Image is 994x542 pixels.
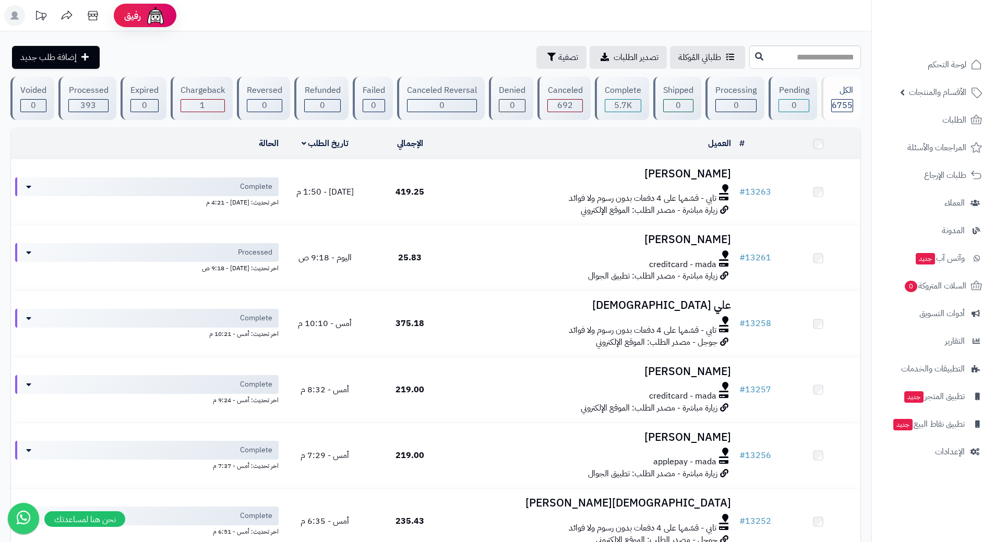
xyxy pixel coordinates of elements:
[298,317,352,330] span: أمس - 10:10 م
[907,140,966,155] span: المراجعات والأسئلة
[259,137,279,150] a: الحالة
[457,431,731,443] h3: [PERSON_NAME]
[593,77,651,120] a: Complete 5.7K
[878,190,988,215] a: العملاء
[142,99,147,112] span: 0
[944,196,965,210] span: العملاء
[878,246,988,271] a: وآتس آبجديد
[739,449,771,462] a: #13256
[581,402,717,414] span: زيارة مباشرة - مصدر الطلب: الموقع الإلكتروني
[69,100,107,112] div: 393
[240,313,272,323] span: Complete
[301,515,349,527] span: أمس - 6:35 م
[457,168,731,180] h3: [PERSON_NAME]
[181,100,224,112] div: 1
[739,186,745,198] span: #
[739,383,771,396] a: #13257
[302,137,349,150] a: تاريخ الطلب
[892,417,965,431] span: تطبيق نقاط البيع
[457,366,731,378] h3: [PERSON_NAME]
[240,445,272,455] span: Complete
[779,85,809,97] div: Pending
[8,77,56,120] a: Voided 0
[739,515,745,527] span: #
[439,99,445,112] span: 0
[649,390,716,402] span: creditcard - mada
[247,100,282,112] div: 0
[363,100,385,112] div: 0
[779,100,808,112] div: 0
[915,251,965,266] span: وآتس آب
[131,100,158,112] div: 0
[20,85,46,97] div: Voided
[200,99,205,112] span: 1
[301,449,349,462] span: أمس - 7:29 م
[664,100,693,112] div: 0
[588,270,717,282] span: زيارة مباشرة - مصدر الطلب: تطبيق الجوال
[240,511,272,521] span: Complete
[739,383,745,396] span: #
[15,460,279,471] div: اخر تحديث: أمس - 7:37 م
[878,135,988,160] a: المراجعات والأسئلة
[767,77,819,120] a: Pending 0
[878,52,988,77] a: لوحة التحكم
[298,251,352,264] span: اليوم - 9:18 ص
[935,444,965,459] span: الإعدادات
[15,328,279,339] div: اخر تحديث: أمس - 10:21 م
[739,251,745,264] span: #
[878,273,988,298] a: السلات المتروكة0
[878,439,988,464] a: الإعدادات
[301,383,349,396] span: أمس - 8:32 م
[457,234,731,246] h3: [PERSON_NAME]
[928,57,966,72] span: لوحة التحكم
[819,77,863,120] a: الكل6755
[792,99,797,112] span: 0
[832,99,853,112] span: 6755
[909,85,966,100] span: الأقسام والمنتجات
[878,384,988,409] a: تطبيق المتجرجديد
[878,329,988,354] a: التقارير
[904,391,924,403] span: جديد
[238,247,272,258] span: Processed
[878,218,988,243] a: المدونة
[569,324,716,336] span: تابي - قسّمها على 4 دفعات بدون رسوم ولا فوائد
[903,389,965,404] span: تطبيق المتجر
[569,192,716,204] span: تابي - قسّمها على 4 دفعات بدون رسوم ولا فوائد
[878,301,988,326] a: أدوات التسويق
[240,182,272,192] span: Complete
[181,85,225,97] div: Chargeback
[457,299,731,311] h3: علي [DEMOGRAPHIC_DATA]
[407,85,477,97] div: Canceled Reversal
[614,99,632,112] span: 5.7K
[398,251,422,264] span: 25.83
[247,85,282,97] div: Reversed
[678,51,721,64] span: طلباتي المُوكلة
[15,394,279,405] div: اخر تحديث: أمس - 9:24 م
[547,85,582,97] div: Canceled
[739,137,745,150] a: #
[878,107,988,133] a: الطلبات
[20,51,77,64] span: إضافة طلب جديد
[28,5,54,29] a: تحديثات المنصة
[124,9,141,22] span: رفيق
[676,99,681,112] span: 0
[569,522,716,534] span: تابي - قسّمها على 4 دفعات بدون رسوم ولا فوائد
[878,163,988,188] a: طلبات الإرجاع
[590,46,667,69] a: تصدير الطلبات
[558,51,578,64] span: تصفية
[363,85,385,97] div: Failed
[663,85,693,97] div: Shipped
[396,515,424,527] span: 235.43
[605,85,641,97] div: Complete
[304,85,340,97] div: Refunded
[15,196,279,207] div: اخر تحديث: [DATE] - 4:21 م
[396,449,424,462] span: 219.00
[916,253,935,264] span: جديد
[457,497,731,509] h3: [DEMOGRAPHIC_DATA][PERSON_NAME]
[739,515,771,527] a: #13252
[408,100,476,112] div: 0
[80,99,96,112] span: 393
[670,46,745,69] a: طلباتي المُوكلة
[739,317,745,330] span: #
[15,262,279,273] div: اخر تحديث: [DATE] - 9:18 ص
